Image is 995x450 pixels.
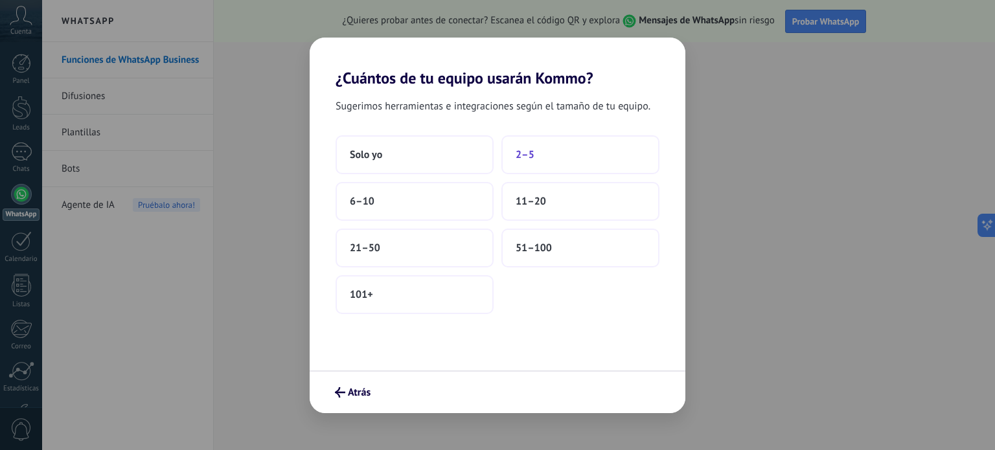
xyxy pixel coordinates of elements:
[310,38,685,87] h2: ¿Cuántos de tu equipo usarán Kommo?
[336,98,650,115] span: Sugerimos herramientas e integraciones según el tamaño de tu equipo.
[501,182,659,221] button: 11–20
[516,195,546,208] span: 11–20
[350,288,373,301] span: 101+
[501,135,659,174] button: 2–5
[350,195,374,208] span: 6–10
[350,242,380,254] span: 21–50
[336,229,494,267] button: 21–50
[516,148,534,161] span: 2–5
[516,242,552,254] span: 51–100
[329,381,376,403] button: Atrás
[336,182,494,221] button: 6–10
[501,229,659,267] button: 51–100
[336,135,494,174] button: Solo yo
[350,148,382,161] span: Solo yo
[348,388,371,397] span: Atrás
[336,275,494,314] button: 101+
